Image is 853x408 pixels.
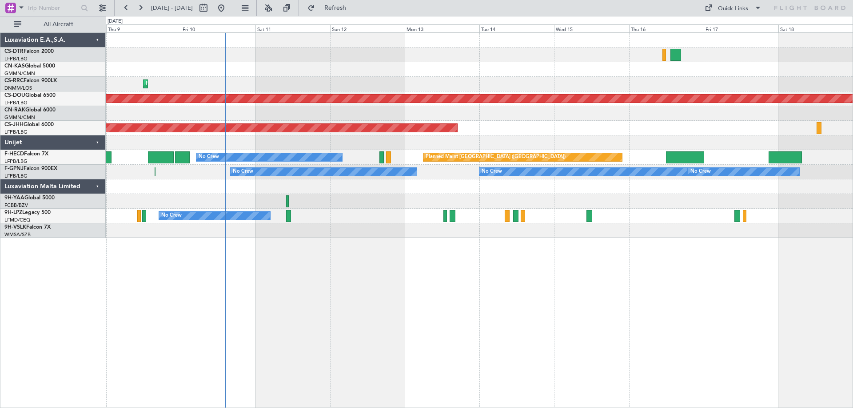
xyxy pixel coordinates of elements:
a: LFPB/LBG [4,158,28,165]
a: F-GPNJFalcon 900EX [4,166,57,171]
a: DNMM/LOS [4,85,32,91]
a: CS-JHHGlobal 6000 [4,122,54,127]
div: Wed 15 [554,24,629,32]
a: 9H-LPZLegacy 500 [4,210,51,215]
div: Fri 10 [181,24,255,32]
a: CN-RAKGlobal 6000 [4,107,56,113]
a: F-HECDFalcon 7X [4,151,48,157]
span: CN-KAS [4,63,25,69]
span: All Aircraft [23,21,94,28]
span: F-GPNJ [4,166,24,171]
a: CS-DOUGlobal 6500 [4,93,56,98]
div: Quick Links [718,4,748,13]
div: Sat 11 [255,24,330,32]
a: LFPB/LBG [4,55,28,62]
a: FCBB/BZV [4,202,28,209]
div: Fri 17 [704,24,778,32]
div: No Crew [233,165,253,178]
div: Sat 18 [778,24,853,32]
span: 9H-YAA [4,195,24,201]
div: Thu 9 [106,24,181,32]
span: CS-DTR [4,49,24,54]
div: No Crew [199,151,219,164]
div: Planned Maint [GEOGRAPHIC_DATA] ([GEOGRAPHIC_DATA]) [426,151,566,164]
span: F-HECD [4,151,24,157]
a: 9H-YAAGlobal 5000 [4,195,55,201]
div: Tue 14 [479,24,554,32]
a: CS-RRCFalcon 900LX [4,78,57,83]
a: CS-DTRFalcon 2000 [4,49,54,54]
span: [DATE] - [DATE] [151,4,193,12]
div: No Crew [482,165,502,178]
button: Refresh [303,1,357,15]
span: Refresh [317,5,354,11]
button: All Aircraft [10,17,96,32]
div: [DATE] [108,18,123,25]
a: LFPB/LBG [4,129,28,135]
a: GMMN/CMN [4,70,35,77]
span: 9H-LPZ [4,210,22,215]
span: CS-DOU [4,93,25,98]
a: GMMN/CMN [4,114,35,121]
a: WMSA/SZB [4,231,31,238]
span: CS-RRC [4,78,24,83]
input: Trip Number [27,1,78,15]
a: LFMD/CEQ [4,217,30,223]
div: Thu 16 [629,24,704,32]
div: Planned Maint Lagos ([PERSON_NAME]) [146,77,238,91]
a: LFPB/LBG [4,99,28,106]
a: CN-KASGlobal 5000 [4,63,55,69]
div: No Crew [690,165,711,178]
div: Sun 12 [330,24,405,32]
div: Mon 13 [405,24,479,32]
span: 9H-VSLK [4,225,26,230]
span: CS-JHH [4,122,24,127]
div: No Crew [161,209,182,222]
button: Quick Links [700,1,766,15]
span: CN-RAK [4,107,25,113]
a: 9H-VSLKFalcon 7X [4,225,51,230]
a: LFPB/LBG [4,173,28,179]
